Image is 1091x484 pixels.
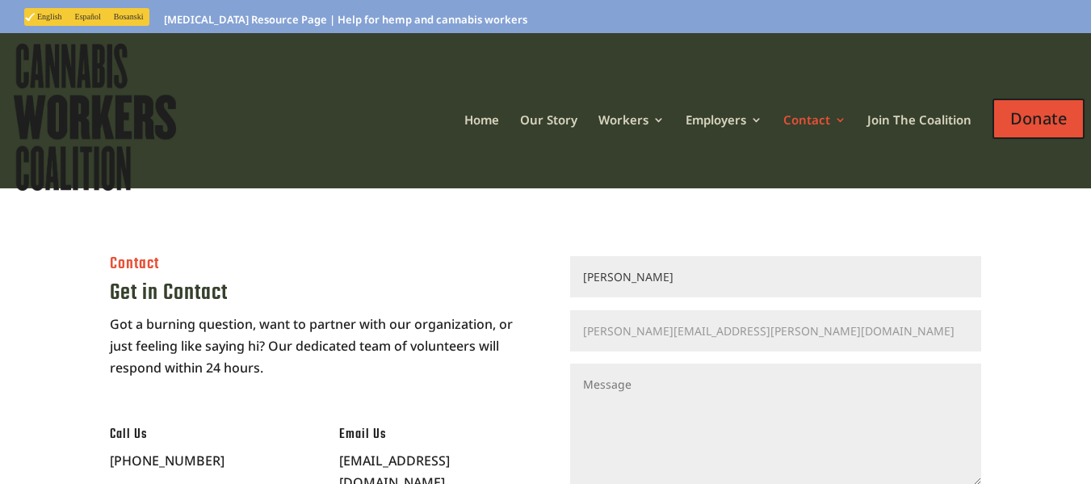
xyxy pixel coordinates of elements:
[598,114,665,168] a: Workers
[69,11,107,23] a: Español
[24,11,69,23] a: English
[783,114,846,168] a: Contact
[110,314,522,380] p: Got a burning question, want to partner with our organization, or just feeling like saying hi? Ou...
[867,114,971,168] a: Join The Coalition
[114,12,144,21] span: Bosanski
[107,11,150,23] a: Bosanski
[570,310,982,351] input: Email Address
[339,424,387,445] span: Email Us
[520,114,577,168] a: Our Story
[992,99,1085,139] span: Donate
[686,114,762,168] a: Employers
[110,450,292,472] p: [PHONE_NUMBER]
[37,12,62,21] span: English
[10,40,180,195] img: Cannabis Workers Coalition
[75,12,101,21] span: Español
[570,256,982,297] input: Name
[110,251,159,276] span: Contact
[464,114,499,168] a: Home
[110,276,228,310] span: Get in Contact
[164,15,527,33] a: [MEDICAL_DATA] Resource Page | Help for hemp and cannabis workers
[992,82,1085,182] a: Donate
[110,424,148,445] span: Call Us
